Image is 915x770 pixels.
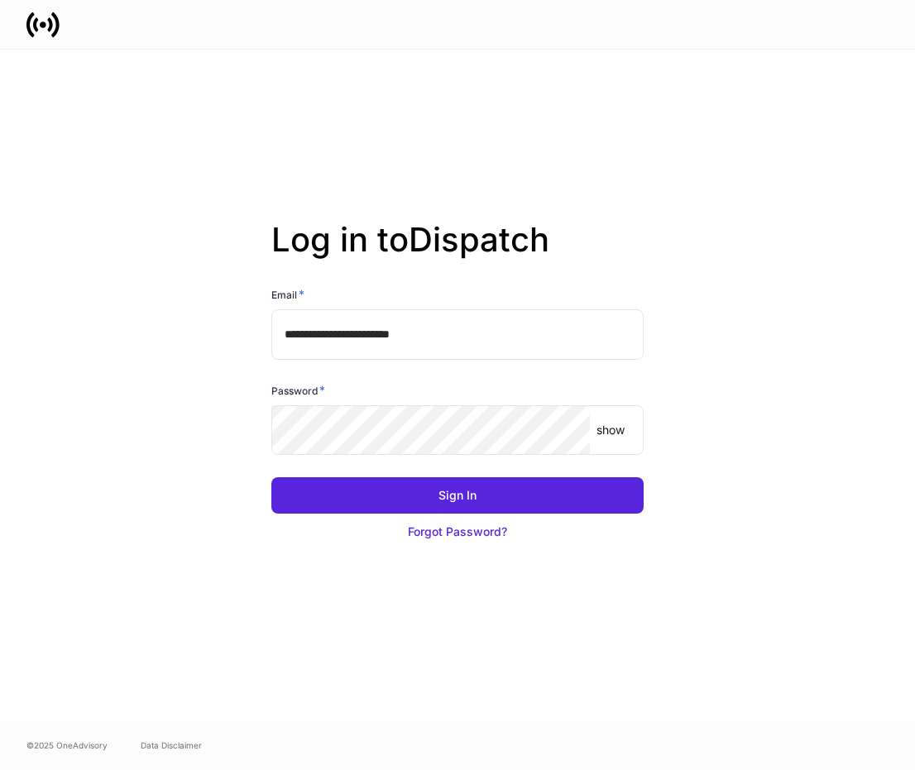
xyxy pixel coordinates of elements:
h6: Email [271,286,304,303]
p: show [596,422,625,438]
div: Sign In [438,487,477,504]
button: Sign In [271,477,644,514]
button: Forgot Password? [271,514,644,550]
span: © 2025 OneAdvisory [26,739,108,752]
h2: Log in to Dispatch [271,220,644,286]
div: Forgot Password? [408,524,507,540]
a: Data Disclaimer [141,739,202,752]
h6: Password [271,382,325,399]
